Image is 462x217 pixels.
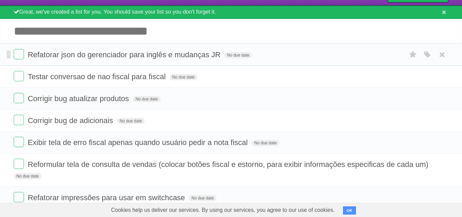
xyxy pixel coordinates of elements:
span: No due date [224,52,252,58]
label: Done [14,71,24,81]
span: Corrigir bug de adicionais [28,116,115,125]
span: Refatorar json do gerenciador para inglês e mudanças JR [28,50,222,59]
label: Done [14,159,24,169]
span: Testar conversao de nao fiscal para fiscal [28,72,168,81]
label: Done [14,192,24,202]
span: Exibir tela de erro fiscal apenas quando usuário pedir a nota fiscal [28,138,249,147]
span: No due date [14,173,41,179]
span: Cookies help us deliver our services. By using our services, you agree to our use of cookies. [104,203,342,217]
label: Done [14,49,24,59]
span: No due date [252,140,279,146]
span: Refatorar impressões para usar em switchcase [28,193,187,202]
span: Reformular tela de consulta de vendas (colocar botões fiscal e estorno, para exibir informações e... [28,160,430,169]
label: Done [14,93,24,103]
span: No due date [170,74,197,80]
span: Corrigir bug atualizar produtos [28,94,131,103]
span: No due date [189,195,216,201]
label: Star task [407,49,420,60]
button: OK [343,206,356,215]
label: Done [14,115,24,125]
span: No due date [117,118,145,124]
label: Done [14,137,24,147]
span: No due date [133,96,160,102]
